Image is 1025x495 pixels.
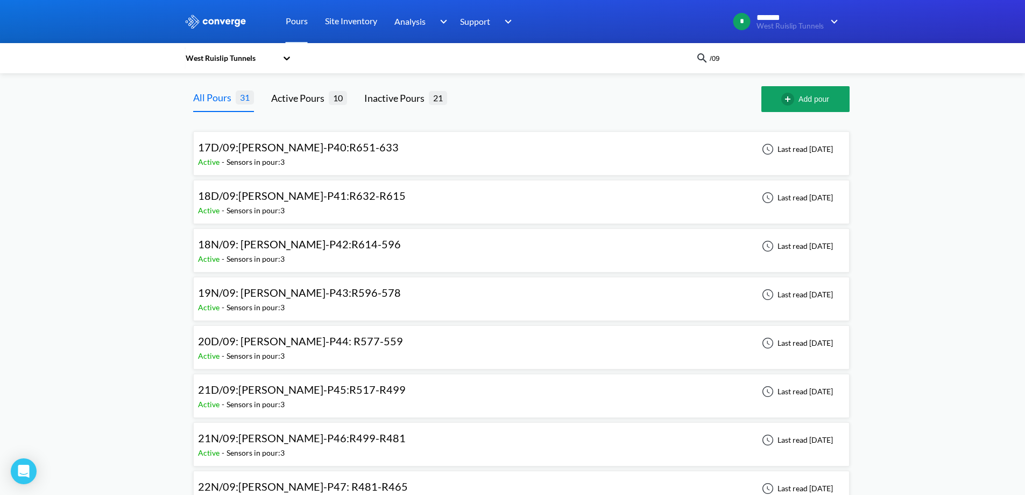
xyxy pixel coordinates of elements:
span: 21 [429,91,447,104]
img: downArrow.svg [433,15,450,28]
div: Sensors in pour: 3 [227,399,285,410]
img: add-circle-outline.svg [781,93,798,106]
div: Last read [DATE] [756,288,836,301]
img: downArrow.svg [498,15,515,28]
span: 20D/09: [PERSON_NAME]-P44: R577-559 [198,334,403,347]
span: - [222,351,227,360]
div: Sensors in pour: 3 [227,156,285,168]
span: Active [198,351,222,360]
img: downArrow.svg [824,15,841,28]
span: 19N/09: [PERSON_NAME]-P43:R596-578 [198,286,401,299]
button: Add pour [761,86,850,112]
span: 10 [329,91,347,104]
a: 20D/09: [PERSON_NAME]-P44: R577-559Active-Sensors in pour:3Last read [DATE] [193,338,850,347]
span: Support [460,15,490,28]
a: 21D/09:[PERSON_NAME]-P45:R517-R499Active-Sensors in pour:3Last read [DATE] [193,386,850,395]
div: Sensors in pour: 3 [227,205,285,217]
div: Sensors in pour: 3 [227,447,285,459]
span: 22N/09:[PERSON_NAME]-P47: R481-R465 [198,480,408,493]
span: 21D/09:[PERSON_NAME]-P45:R517-R499 [198,383,406,396]
span: - [222,400,227,409]
div: All Pours [193,90,236,105]
div: Open Intercom Messenger [11,458,37,484]
div: Inactive Pours [364,90,429,106]
img: icon-search.svg [696,52,709,65]
a: 17D/09:[PERSON_NAME]-P40:R651-633Active-Sensors in pour:3Last read [DATE] [193,144,850,153]
span: Active [198,400,222,409]
span: - [222,254,227,263]
span: 31 [236,90,254,104]
span: - [222,157,227,166]
div: West Ruislip Tunnels [185,52,277,64]
div: Last read [DATE] [756,385,836,398]
a: 19N/09: [PERSON_NAME]-P43:R596-578Active-Sensors in pour:3Last read [DATE] [193,289,850,298]
div: Sensors in pour: 3 [227,350,285,362]
span: Analysis [394,15,426,28]
span: Active [198,254,222,263]
span: 21N/09:[PERSON_NAME]-P46:R499-R481 [198,431,406,444]
a: 18N/09: [PERSON_NAME]-P42:R614-596Active-Sensors in pour:3Last read [DATE] [193,241,850,250]
div: Active Pours [271,90,329,106]
span: - [222,206,227,215]
span: Active [198,157,222,166]
span: 17D/09:[PERSON_NAME]-P40:R651-633 [198,141,399,154]
span: 18N/09: [PERSON_NAME]-P42:R614-596 [198,238,401,250]
div: Last read [DATE] [756,482,836,495]
span: West Ruislip Tunnels [757,22,824,30]
span: - [222,303,227,312]
div: Last read [DATE] [756,143,836,156]
div: Last read [DATE] [756,337,836,350]
div: Last read [DATE] [756,434,836,447]
span: Active [198,206,222,215]
div: Last read [DATE] [756,191,836,204]
span: 18D/09:[PERSON_NAME]-P41:R632-R615 [198,189,406,202]
span: Active [198,303,222,312]
a: 21N/09:[PERSON_NAME]-P46:R499-R481Active-Sensors in pour:3Last read [DATE] [193,435,850,444]
img: logo_ewhite.svg [185,15,247,29]
input: Search for a pour by name [709,52,839,64]
div: Sensors in pour: 3 [227,302,285,313]
div: Last read [DATE] [756,240,836,253]
div: Sensors in pour: 3 [227,253,285,265]
a: 22N/09:[PERSON_NAME]-P47: R481-R465Active-Sensors in pour:3Last read [DATE] [193,483,850,492]
a: 18D/09:[PERSON_NAME]-P41:R632-R615Active-Sensors in pour:3Last read [DATE] [193,192,850,201]
span: - [222,448,227,457]
span: Active [198,448,222,457]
